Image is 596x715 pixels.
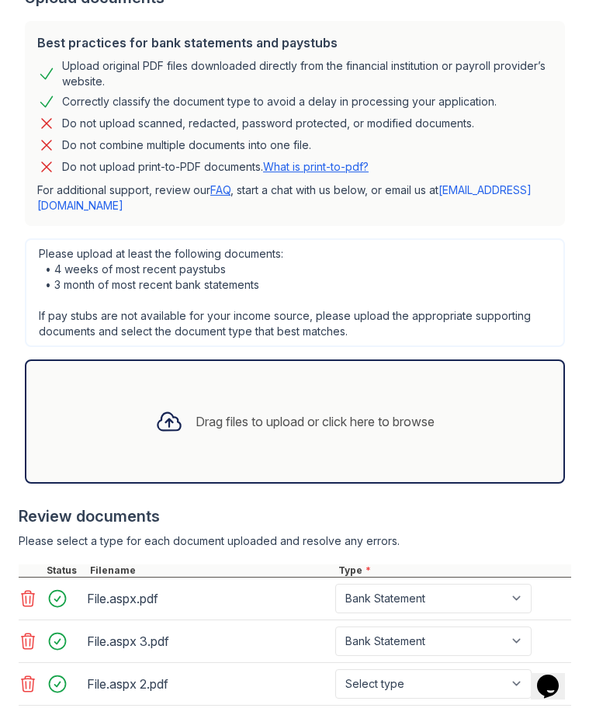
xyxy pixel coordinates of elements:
div: Best practices for bank statements and paystubs [37,33,553,52]
div: Please select a type for each document uploaded and resolve any errors. [19,533,571,549]
div: Please upload at least the following documents: • 4 weeks of most recent paystubs • 3 month of mo... [25,238,565,347]
div: File.aspx 2.pdf [87,672,329,696]
div: File.aspx 3.pdf [87,629,329,654]
div: Correctly classify the document type to avoid a delay in processing your application. [62,92,497,111]
p: Do not upload print-to-PDF documents. [62,159,369,175]
div: Drag files to upload or click here to browse [196,412,435,431]
div: Upload original PDF files downloaded directly from the financial institution or payroll provider’... [62,58,553,89]
div: Status [43,564,87,577]
div: Do not upload scanned, redacted, password protected, or modified documents. [62,114,474,133]
div: Type [335,564,571,577]
div: File.aspx.pdf [87,586,329,611]
a: [EMAIL_ADDRESS][DOMAIN_NAME] [37,183,532,212]
div: Filename [87,564,335,577]
a: What is print-to-pdf? [263,160,369,173]
iframe: chat widget [531,653,580,699]
div: Review documents [19,505,571,527]
div: Do not combine multiple documents into one file. [62,136,311,154]
a: FAQ [210,183,230,196]
p: For additional support, review our , start a chat with us below, or email us at [37,182,553,213]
